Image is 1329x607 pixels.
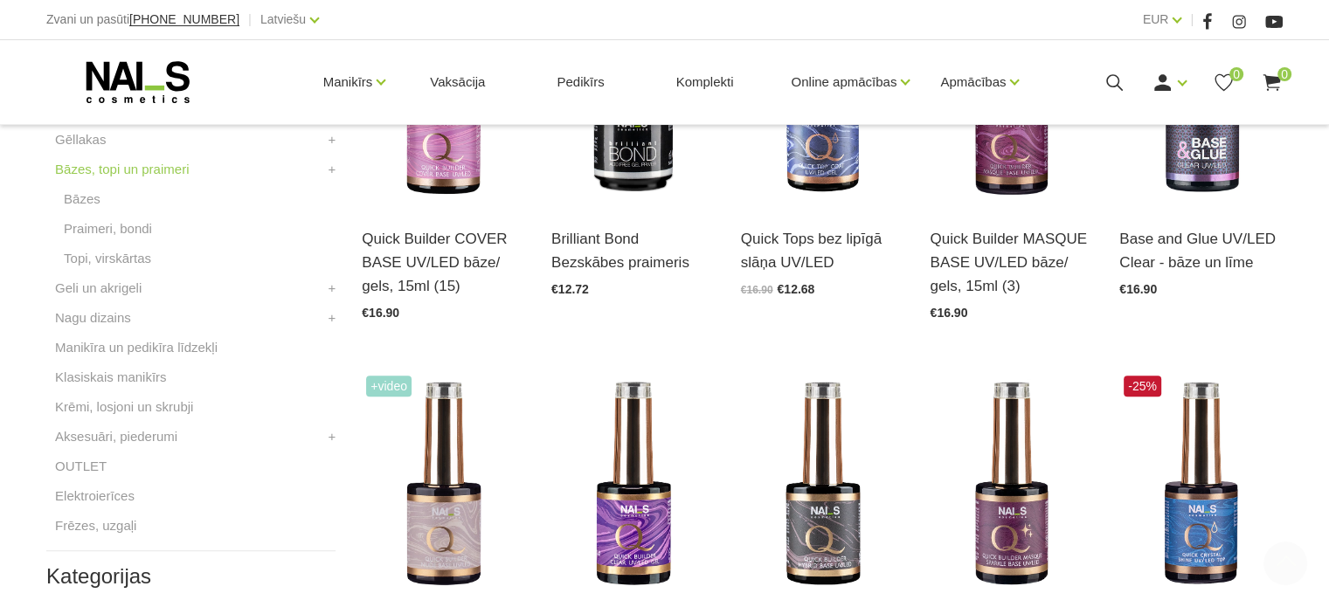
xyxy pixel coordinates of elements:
a: 0 [1261,72,1283,93]
a: + [329,278,336,299]
span: +Video [366,376,412,397]
a: Bāzes [64,189,100,210]
span: 0 [1277,67,1291,81]
a: Brilliant Bond Bezskābes praimeris [551,227,715,274]
a: Base and Glue UV/LED Clear - bāze un līme [1119,227,1283,274]
a: [PHONE_NUMBER] [129,13,239,26]
a: EUR [1143,9,1169,30]
a: + [329,426,336,447]
a: Manikīrs [323,47,373,117]
a: Quick Builder COVER BASE UV/LED bāze/ gels, 15ml (15) [362,227,525,299]
a: Manikīra un pedikīra līdzekļi [55,337,218,358]
a: + [329,159,336,180]
a: Vaksācija [416,40,499,124]
span: | [248,9,252,31]
a: Topi, virskārtas [64,248,151,269]
a: Quick Tops bez lipīgā slāņa UV/LED [741,227,904,274]
span: €16.90 [741,284,773,296]
a: Komplekti [662,40,748,124]
a: OUTLET [55,456,107,477]
a: Bāzes, topi un praimeri [55,159,189,180]
a: + [329,307,336,328]
a: Praimeri, bondi [64,218,152,239]
span: -25% [1124,376,1161,397]
a: Latviešu [260,9,306,30]
a: Nagu dizains [55,307,131,328]
span: €12.68 [777,282,814,296]
a: + [329,129,336,150]
a: Klasiskais manikīrs [55,367,167,388]
span: | [1190,9,1194,31]
a: Pedikīrs [543,40,618,124]
a: Gēllakas [55,129,106,150]
span: 0 [1229,67,1243,81]
img: Quick Builder Clear – caurspīdīga bāze/gēls. Šī bāze/gēls ir unikāls produkts ar daudz izmantošan... [551,371,715,596]
a: Online apmācības [791,47,896,117]
a: Geli un akrigeli [55,278,142,299]
img: Maskējoša, viegli mirdzoša bāze/gels. Unikāls produkts ar daudz izmantošanas iespējām: •Bāze gell... [930,371,1093,596]
span: [PHONE_NUMBER] [129,12,239,26]
div: Zvani un pasūti [46,9,239,31]
a: Krēmi, losjoni un skrubji [55,397,193,417]
span: €16.90 [930,306,967,320]
span: €12.72 [551,282,589,296]
a: Aksesuāri, piederumi [55,426,177,447]
img: Virsējais pārklājums bez lipīgā slāņa un UV zilā pārklājuma. Nodrošina izcilu spīdumu manikīram l... [1119,371,1283,596]
a: Elektroierīces [55,486,135,507]
a: 0 [1213,72,1235,93]
h2: Kategorijas [46,565,336,588]
img: Klientu iemīļotajai Rubber bāzei esam mainījuši nosaukumu uz Quick Builder Clear HYBRID Base UV/L... [741,371,904,596]
span: €16.90 [362,306,399,320]
a: Apmācības [940,47,1006,117]
a: Frēzes, uzgaļi [55,515,136,536]
img: Lieliskas noturības kamuflējošā bāze/gels, kas ir saudzīga pret dabīgo nagu un nebojā naga plātni... [362,371,525,596]
a: Quick Builder MASQUE BASE UV/LED bāze/ gels, 15ml (3) [930,227,1093,299]
span: €16.90 [1119,282,1157,296]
